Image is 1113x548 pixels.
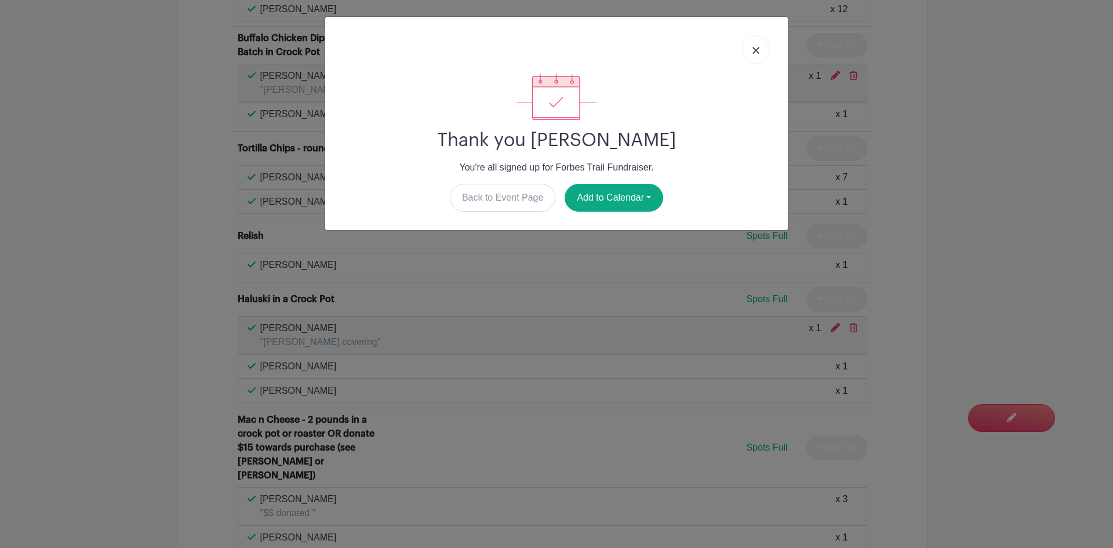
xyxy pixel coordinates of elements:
img: signup_complete-c468d5dda3e2740ee63a24cb0ba0d3ce5d8a4ecd24259e683200fb1569d990c8.svg [517,74,596,120]
h2: Thank you [PERSON_NAME] [334,129,779,151]
button: Add to Calendar [565,184,663,212]
a: Back to Event Page [450,184,556,212]
img: close_button-5f87c8562297e5c2d7936805f587ecaba9071eb48480494691a3f1689db116b3.svg [752,47,759,54]
p: You're all signed up for Forbes Trail Fundraiser. [334,161,779,175]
